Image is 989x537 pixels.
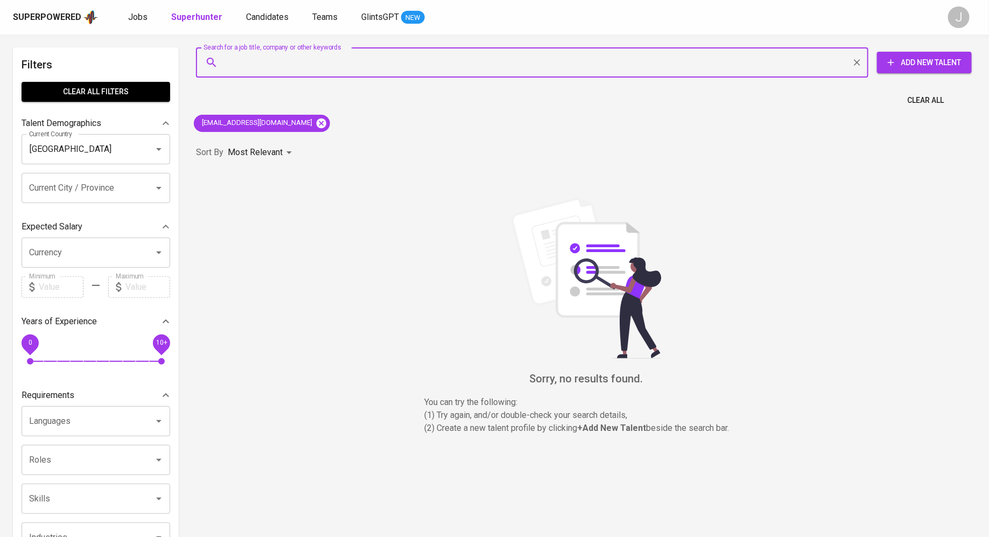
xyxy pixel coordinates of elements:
[425,422,748,435] p: (2) Create a new talent profile by clicking beside the search bar.
[22,315,97,328] p: Years of Experience
[425,409,748,422] p: (1) Try again, and/or double-check your search details,
[22,385,170,406] div: Requirements
[39,276,83,298] input: Value
[401,12,425,23] span: NEW
[228,146,283,159] p: Most Relevant
[151,180,166,196] button: Open
[22,56,170,73] h6: Filters
[578,423,647,433] b: + Add New Talent
[13,11,81,24] div: Superpowered
[151,491,166,506] button: Open
[196,370,976,387] h6: Sorry, no results found.
[171,11,225,24] a: Superhunter
[151,414,166,429] button: Open
[128,12,148,22] span: Jobs
[128,11,150,24] a: Jobs
[948,6,970,28] div: J
[246,12,289,22] span: Candidates
[22,117,101,130] p: Talent Demographics
[22,220,82,233] p: Expected Salary
[425,396,748,409] p: You can try the following :
[886,56,963,69] span: Add New Talent
[850,55,865,70] button: Clear
[506,197,667,359] img: file_searching.svg
[312,12,338,22] span: Teams
[156,339,167,346] span: 10+
[151,452,166,468] button: Open
[22,113,170,134] div: Talent Demographics
[151,245,166,260] button: Open
[194,118,319,128] span: [EMAIL_ADDRESS][DOMAIN_NAME]
[361,11,425,24] a: GlintsGPT NEW
[246,11,291,24] a: Candidates
[903,90,948,110] button: Clear All
[171,12,222,22] b: Superhunter
[151,142,166,157] button: Open
[22,311,170,332] div: Years of Experience
[28,339,32,346] span: 0
[312,11,340,24] a: Teams
[83,9,98,25] img: app logo
[22,82,170,102] button: Clear All filters
[125,276,170,298] input: Value
[877,52,972,73] button: Add New Talent
[361,12,399,22] span: GlintsGPT
[907,94,944,107] span: Clear All
[13,9,98,25] a: Superpoweredapp logo
[228,143,296,163] div: Most Relevant
[196,146,223,159] p: Sort By
[22,389,74,402] p: Requirements
[30,85,162,99] span: Clear All filters
[194,115,330,132] div: [EMAIL_ADDRESS][DOMAIN_NAME]
[22,216,170,238] div: Expected Salary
